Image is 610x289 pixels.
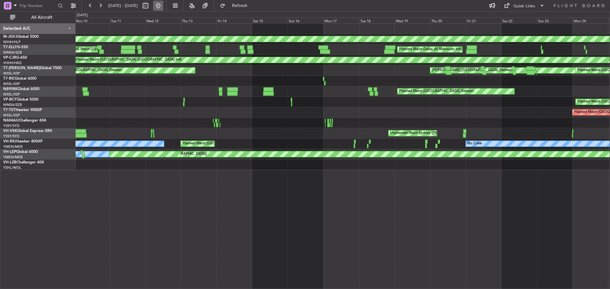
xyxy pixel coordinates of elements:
a: WSSL/XSP [3,71,20,76]
a: VHHH/HKG [3,61,22,65]
button: Quick Links [501,1,548,11]
a: N604AUChallenger 604 [3,119,46,122]
div: Planned Maint [GEOGRAPHIC_DATA] (Seletar) [399,87,474,96]
span: VP-CJR [3,56,16,60]
div: Planned Maint [GEOGRAPHIC_DATA] ([GEOGRAPHIC_DATA]) [182,139,282,148]
a: WMSA/SZB [3,102,22,107]
div: [DATE] [77,13,88,18]
a: VH-L2BChallenger 604 [3,161,44,164]
div: Quick Links [513,3,535,10]
span: T7-TST [3,108,16,112]
a: VH-RIUHawker 800XP [3,140,43,143]
div: Thu 20 [430,17,466,23]
button: All Aircraft [7,12,69,23]
a: VH-LEPGlobal 6000 [3,150,38,154]
a: T7-RICGlobal 6000 [3,77,37,81]
div: [PERSON_NAME] [GEOGRAPHIC_DATA] (Seletar) [432,66,512,75]
a: YSSY/SYD [3,134,19,139]
a: T7-ELLYG-550 [3,45,28,49]
div: Unplanned Maint Sydney ([PERSON_NAME] Intl) [390,128,468,138]
div: Wed 19 [395,17,430,23]
div: Planned Maint Dubai (Al Maktoum Intl) [399,45,462,54]
a: VH-VSKGlobal Express XRS [3,129,52,133]
a: T7-TSTHawker 900XP [3,108,42,112]
a: WMSA/SZB [3,50,22,55]
div: Planned Maint [GEOGRAPHIC_DATA] (Seletar) [47,66,122,75]
div: Tue 18 [359,17,395,23]
span: [DATE] - [DATE] [108,3,138,9]
span: T7-RIC [3,77,15,81]
a: WSSL/XSP [3,82,20,86]
a: WSSL/XSP [3,92,20,97]
div: Mon 17 [323,17,359,23]
a: YSHL/WOL [3,165,21,170]
div: Sat 22 [501,17,537,23]
span: VH-VSK [3,129,17,133]
a: N8998KGlobal 6000 [3,87,39,91]
a: YMEN/MEB [3,144,23,149]
div: Sun 23 [537,17,573,23]
a: VP-BCYGlobal 5000 [3,98,38,102]
span: Refresh [227,3,253,8]
span: VH-LEP [3,150,16,154]
a: YMEN/MEB [3,155,23,160]
button: Refresh [217,1,255,11]
span: N8998K [3,87,18,91]
span: VH-L2B [3,161,17,164]
div: Planned Maint [GEOGRAPHIC_DATA] ([GEOGRAPHIC_DATA] Intl) [76,55,182,65]
div: Tue 11 [110,17,145,23]
a: M-JGVJGlobal 5000 [3,35,39,39]
div: Sun 16 [288,17,323,23]
a: T7-[PERSON_NAME]Global 7500 [3,66,62,70]
span: All Aircraft [17,15,67,20]
div: Fri 21 [466,17,501,23]
div: Fri 14 [216,17,252,23]
input: Trip Number [19,1,56,10]
div: No Crew [467,139,482,148]
span: VP-BCY [3,98,17,102]
a: WIHH/HLP [3,40,21,44]
span: M-JGVJ [3,35,17,39]
div: Wed 12 [145,17,181,23]
span: N604AU [3,119,19,122]
div: Mon 24 [573,17,608,23]
a: WSSL/XSP [3,113,20,118]
div: Sat 15 [252,17,288,23]
div: Mon 10 [74,17,110,23]
span: T7-ELLY [3,45,17,49]
a: YSSY/SYD [3,123,19,128]
span: VH-RIU [3,140,16,143]
div: Thu 13 [181,17,216,23]
span: T7-[PERSON_NAME] [3,66,40,70]
a: VP-CJRG-650 [3,56,27,60]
